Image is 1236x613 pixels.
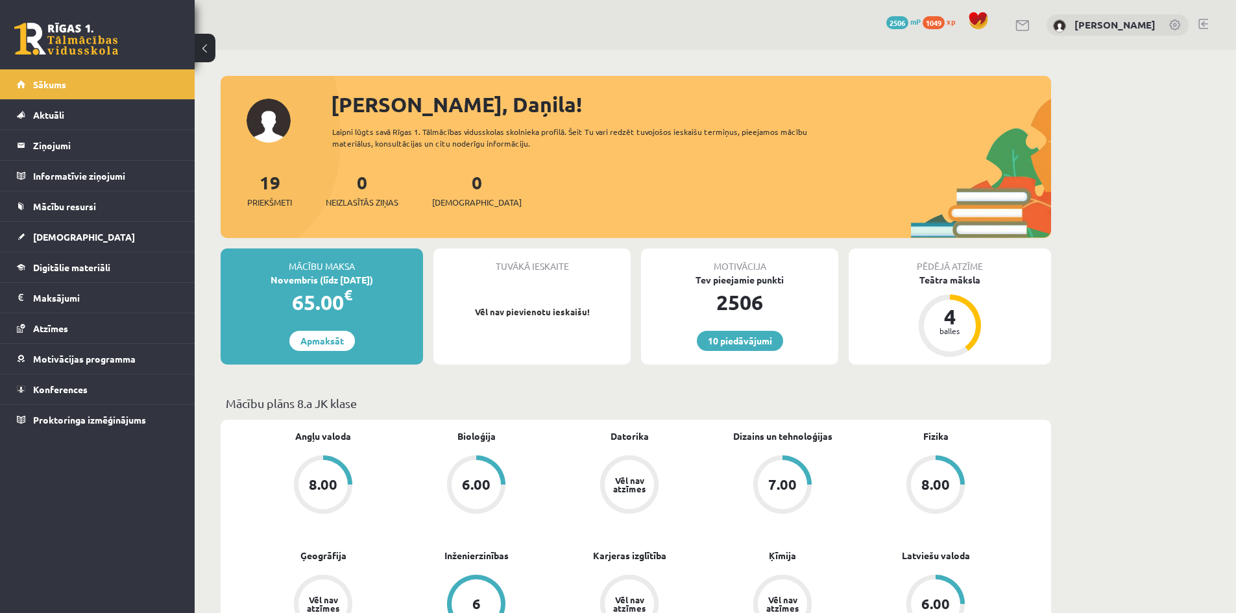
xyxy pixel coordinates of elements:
[300,549,346,562] a: Ģeogrāfija
[472,597,481,611] div: 6
[593,549,666,562] a: Karjeras izglītība
[462,477,491,492] div: 6.00
[331,89,1051,120] div: [PERSON_NAME], Daņila!
[886,16,908,29] span: 2506
[17,313,178,343] a: Atzīmes
[17,252,178,282] a: Digitālie materiāli
[226,394,1046,412] p: Mācību plāns 8.a JK klase
[17,100,178,130] a: Aktuāli
[33,353,136,365] span: Motivācijas programma
[859,455,1012,516] a: 8.00
[344,285,352,304] span: €
[326,196,398,209] span: Neizlasītās ziņas
[33,414,146,426] span: Proktoringa izmēģinājums
[611,429,649,443] a: Datorika
[33,109,64,121] span: Aktuāli
[33,322,68,334] span: Atzīmes
[921,597,950,611] div: 6.00
[910,16,921,27] span: mP
[769,549,796,562] a: Ķīmija
[221,273,423,287] div: Novembris (līdz [DATE])
[33,231,135,243] span: [DEMOGRAPHIC_DATA]
[440,306,624,319] p: Vēl nav pievienotu ieskaišu!
[305,595,341,612] div: Vēl nav atzīmes
[641,248,838,273] div: Motivācija
[14,23,118,55] a: Rīgas 1. Tālmācības vidusskola
[923,429,949,443] a: Fizika
[17,405,178,435] a: Proktoringa izmēģinājums
[17,69,178,99] a: Sākums
[33,130,178,160] legend: Ziņojumi
[17,222,178,252] a: [DEMOGRAPHIC_DATA]
[17,161,178,191] a: Informatīvie ziņojumi
[902,549,970,562] a: Latviešu valoda
[849,248,1051,273] div: Pēdējā atzīme
[923,16,945,29] span: 1049
[553,455,706,516] a: Vēl nav atzīmes
[33,200,96,212] span: Mācību resursi
[289,331,355,351] a: Apmaksāt
[921,477,950,492] div: 8.00
[444,549,509,562] a: Inženierzinības
[849,273,1051,287] div: Teātra māksla
[247,171,292,209] a: 19Priekšmeti
[432,196,522,209] span: [DEMOGRAPHIC_DATA]
[326,171,398,209] a: 0Neizlasītās ziņas
[611,476,648,493] div: Vēl nav atzīmes
[433,248,631,273] div: Tuvākā ieskaite
[930,327,969,335] div: balles
[221,287,423,318] div: 65.00
[1053,19,1066,32] img: Daņila Dubro
[641,287,838,318] div: 2506
[309,477,337,492] div: 8.00
[886,16,921,27] a: 2506 mP
[247,196,292,209] span: Priekšmeti
[221,248,423,273] div: Mācību maksa
[930,306,969,327] div: 4
[33,383,88,395] span: Konferences
[923,16,962,27] a: 1049 xp
[295,429,351,443] a: Angļu valoda
[33,261,110,273] span: Digitālie materiāli
[432,171,522,209] a: 0[DEMOGRAPHIC_DATA]
[1074,18,1156,31] a: [PERSON_NAME]
[733,429,832,443] a: Dizains un tehnoloģijas
[764,595,801,612] div: Vēl nav atzīmes
[457,429,496,443] a: Bioloģija
[768,477,797,492] div: 7.00
[947,16,955,27] span: xp
[697,331,783,351] a: 10 piedāvājumi
[33,78,66,90] span: Sākums
[247,455,400,516] a: 8.00
[17,191,178,221] a: Mācību resursi
[706,455,859,516] a: 7.00
[17,283,178,313] a: Maksājumi
[400,455,553,516] a: 6.00
[17,344,178,374] a: Motivācijas programma
[33,283,178,313] legend: Maksājumi
[332,126,830,149] div: Laipni lūgts savā Rīgas 1. Tālmācības vidusskolas skolnieka profilā. Šeit Tu vari redzēt tuvojošo...
[33,161,178,191] legend: Informatīvie ziņojumi
[611,595,648,612] div: Vēl nav atzīmes
[17,374,178,404] a: Konferences
[641,273,838,287] div: Tev pieejamie punkti
[17,130,178,160] a: Ziņojumi
[849,273,1051,359] a: Teātra māksla 4 balles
